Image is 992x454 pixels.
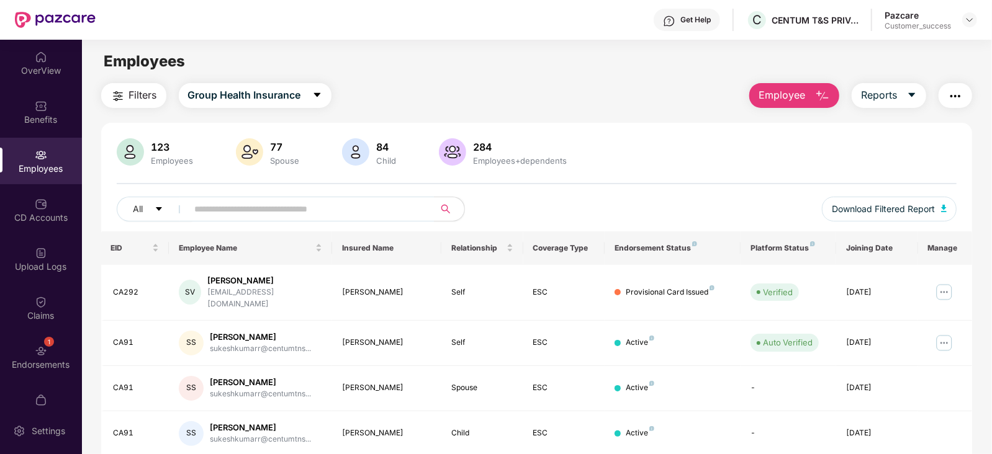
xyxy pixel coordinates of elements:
th: Manage [918,231,973,265]
img: svg+xml;base64,PHN2ZyBpZD0iSGVscC0zMngzMiIgeG1sbnM9Imh0dHA6Ly93d3cudzMub3JnLzIwMDAvc3ZnIiB3aWR0aD... [663,15,675,27]
div: Employees+dependents [471,156,570,166]
div: 84 [374,141,399,153]
div: Provisional Card Issued [626,287,715,298]
img: svg+xml;base64,PHN2ZyB4bWxucz0iaHR0cDovL3d3dy53My5vcmcvMjAwMC9zdmciIHdpZHRoPSIyNCIgaGVpZ2h0PSIyNC... [110,89,125,104]
div: ESC [533,427,595,439]
span: Reports [861,87,897,103]
div: ESC [533,382,595,394]
div: Spouse [451,382,513,394]
div: SS [179,331,204,355]
button: search [434,197,465,221]
img: svg+xml;base64,PHN2ZyB4bWxucz0iaHR0cDovL3d3dy53My5vcmcvMjAwMC9zdmciIHhtbG5zOnhsaW5rPSJodHRwOi8vd3... [342,138,369,166]
div: [PERSON_NAME] [207,275,322,287]
div: sukeshkumarr@centumtns... [210,388,311,400]
div: 284 [471,141,570,153]
span: Relationship [451,243,504,253]
img: svg+xml;base64,PHN2ZyBpZD0iTXlfT3JkZXJzIiBkYXRhLW5hbWU9Ik15IE9yZGVycyIgeG1sbnM9Imh0dHA6Ly93d3cudz... [35,394,47,406]
div: CA91 [114,427,160,439]
div: Settings [28,425,69,437]
div: Active [626,382,654,394]
span: All [133,202,143,216]
div: [EMAIL_ADDRESS][DOMAIN_NAME] [207,287,322,310]
span: Employee Name [179,243,313,253]
div: ESC [533,337,595,349]
img: manageButton [934,333,954,353]
img: svg+xml;base64,PHN2ZyBpZD0iVXBsb2FkX0xvZ3MiIGRhdGEtbmFtZT0iVXBsb2FkIExvZ3MiIHhtbG5zPSJodHRwOi8vd3... [35,247,47,259]
th: EID [101,231,169,265]
div: Child [374,156,399,166]
div: [DATE] [846,287,908,298]
span: Download Filtered Report [832,202,935,216]
div: Endorsement Status [615,243,731,253]
span: Group Health Insurance [188,87,301,103]
div: sukeshkumarr@centumtns... [210,434,311,445]
div: Self [451,287,513,298]
button: Employee [749,83,839,108]
button: Filters [101,83,166,108]
th: Joining Date [836,231,918,265]
img: svg+xml;base64,PHN2ZyB4bWxucz0iaHR0cDovL3d3dy53My5vcmcvMjAwMC9zdmciIHhtbG5zOnhsaW5rPSJodHRwOi8vd3... [236,138,263,166]
div: [PERSON_NAME] [342,382,431,394]
td: - [741,366,836,411]
div: sukeshkumarr@centumtns... [210,343,311,355]
img: svg+xml;base64,PHN2ZyB4bWxucz0iaHR0cDovL3d3dy53My5vcmcvMjAwMC9zdmciIHdpZHRoPSIyNCIgaGVpZ2h0PSIyNC... [948,89,963,104]
div: Customer_success [885,21,951,31]
img: svg+xml;base64,PHN2ZyBpZD0iQ0RfQWNjb3VudHMiIGRhdGEtbmFtZT0iQ0QgQWNjb3VudHMiIHhtbG5zPSJodHRwOi8vd3... [35,198,47,210]
div: Get Help [680,15,711,25]
div: [PERSON_NAME] [210,331,311,343]
div: Active [626,337,654,349]
span: search [434,204,458,214]
button: Group Health Insurancecaret-down [179,83,331,108]
img: svg+xml;base64,PHN2ZyBpZD0iQmVuZWZpdHMiIHhtbG5zPSJodHRwOi8vd3d3LnczLm9yZy8yMDAwL3N2ZyIgd2lkdGg9Ij... [35,100,47,112]
img: svg+xml;base64,PHN2ZyB4bWxucz0iaHR0cDovL3d3dy53My5vcmcvMjAwMC9zdmciIHdpZHRoPSI4IiBoZWlnaHQ9IjgiIH... [649,381,654,386]
img: svg+xml;base64,PHN2ZyB4bWxucz0iaHR0cDovL3d3dy53My5vcmcvMjAwMC9zdmciIHdpZHRoPSI4IiBoZWlnaHQ9IjgiIH... [710,285,715,290]
img: svg+xml;base64,PHN2ZyB4bWxucz0iaHR0cDovL3d3dy53My5vcmcvMjAwMC9zdmciIHhtbG5zOnhsaW5rPSJodHRwOi8vd3... [815,89,830,104]
span: caret-down [907,90,917,101]
img: svg+xml;base64,PHN2ZyB4bWxucz0iaHR0cDovL3d3dy53My5vcmcvMjAwMC9zdmciIHdpZHRoPSI4IiBoZWlnaHQ9IjgiIH... [810,241,815,246]
div: Employees [149,156,196,166]
div: Self [451,337,513,349]
img: svg+xml;base64,PHN2ZyBpZD0iRW5kb3JzZW1lbnRzIiB4bWxucz0iaHR0cDovL3d3dy53My5vcmcvMjAwMC9zdmciIHdpZH... [35,345,47,357]
img: svg+xml;base64,PHN2ZyB4bWxucz0iaHR0cDovL3d3dy53My5vcmcvMjAwMC9zdmciIHhtbG5zOnhsaW5rPSJodHRwOi8vd3... [941,205,947,212]
div: Spouse [268,156,302,166]
div: [PERSON_NAME] [342,337,431,349]
img: svg+xml;base64,PHN2ZyBpZD0iU2V0dGluZy0yMHgyMCIgeG1sbnM9Imh0dHA6Ly93d3cudzMub3JnLzIwMDAvc3ZnIiB3aW... [13,425,25,437]
th: Relationship [441,231,523,265]
img: svg+xml;base64,PHN2ZyBpZD0iQ2xhaW0iIHhtbG5zPSJodHRwOi8vd3d3LnczLm9yZy8yMDAwL3N2ZyIgd2lkdGg9IjIwIi... [35,296,47,308]
div: Active [626,427,654,439]
div: [PERSON_NAME] [342,427,431,439]
div: [DATE] [846,427,908,439]
div: ESC [533,287,595,298]
img: svg+xml;base64,PHN2ZyB4bWxucz0iaHR0cDovL3d3dy53My5vcmcvMjAwMC9zdmciIHdpZHRoPSI4IiBoZWlnaHQ9IjgiIH... [692,241,697,246]
button: Reportscaret-down [852,83,926,108]
img: manageButton [934,282,954,302]
div: [DATE] [846,382,908,394]
div: SS [179,376,204,401]
img: svg+xml;base64,PHN2ZyBpZD0iSG9tZSIgeG1sbnM9Imh0dHA6Ly93d3cudzMub3JnLzIwMDAvc3ZnIiB3aWR0aD0iMjAiIG... [35,51,47,63]
img: svg+xml;base64,PHN2ZyB4bWxucz0iaHR0cDovL3d3dy53My5vcmcvMjAwMC9zdmciIHdpZHRoPSI4IiBoZWlnaHQ9IjgiIH... [649,336,654,340]
div: [PERSON_NAME] [210,376,311,388]
img: svg+xml;base64,PHN2ZyB4bWxucz0iaHR0cDovL3d3dy53My5vcmcvMjAwMC9zdmciIHhtbG5zOnhsaW5rPSJodHRwOi8vd3... [117,138,144,166]
div: [PERSON_NAME] [210,422,311,434]
div: SS [179,421,204,446]
img: svg+xml;base64,PHN2ZyBpZD0iRW1wbG95ZWVzIiB4bWxucz0iaHR0cDovL3d3dy53My5vcmcvMjAwMC9zdmciIHdpZHRoPS... [35,149,47,161]
img: svg+xml;base64,PHN2ZyB4bWxucz0iaHR0cDovL3d3dy53My5vcmcvMjAwMC9zdmciIHhtbG5zOnhsaW5rPSJodHRwOi8vd3... [439,138,466,166]
th: Employee Name [169,231,332,265]
div: [DATE] [846,337,908,349]
span: Employees [104,52,185,70]
span: Employee [759,87,805,103]
div: 1 [44,337,54,347]
div: CA91 [114,337,160,349]
span: caret-down [312,90,322,101]
div: Child [451,427,513,439]
button: Download Filtered Report [822,197,957,221]
div: Pazcare [885,9,951,21]
div: Verified [763,286,793,298]
div: 123 [149,141,196,153]
img: svg+xml;base64,PHN2ZyB4bWxucz0iaHR0cDovL3d3dy53My5vcmcvMjAwMC9zdmciIHdpZHRoPSI4IiBoZWlnaHQ9IjgiIH... [649,426,654,431]
span: caret-down [155,205,163,215]
img: New Pazcare Logo [15,12,96,28]
th: Coverage Type [523,231,605,265]
div: Platform Status [751,243,826,253]
div: CENTUM T&S PRIVATE LIMITED [772,14,859,26]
